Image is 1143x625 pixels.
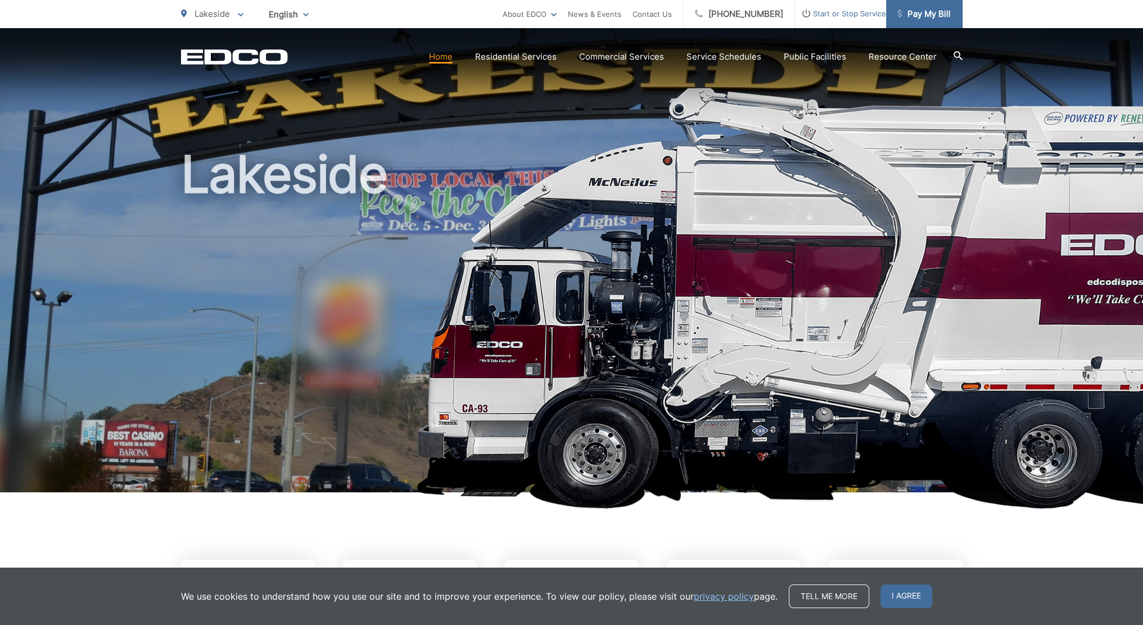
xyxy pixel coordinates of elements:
[181,49,288,65] a: EDCD logo. Return to the homepage.
[869,50,937,64] a: Resource Center
[694,590,754,603] a: privacy policy
[475,50,557,64] a: Residential Services
[429,50,453,64] a: Home
[568,7,621,21] a: News & Events
[686,50,761,64] a: Service Schedules
[789,584,869,608] a: Tell me more
[181,146,963,502] h1: Lakeside
[784,50,846,64] a: Public Facilities
[880,584,932,608] span: I agree
[260,5,317,24] span: English
[195,8,230,19] span: Lakeside
[579,50,664,64] a: Commercial Services
[633,7,672,21] a: Contact Us
[897,7,951,21] span: Pay My Bill
[181,590,778,603] p: We use cookies to understand how you use our site and to improve your experience. To view our pol...
[503,7,557,21] a: About EDCO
